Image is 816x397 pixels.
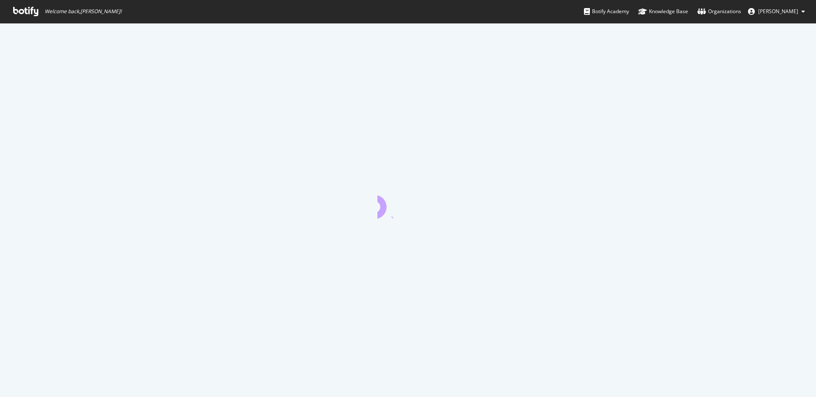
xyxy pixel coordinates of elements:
[45,8,122,15] span: Welcome back, [PERSON_NAME] !
[741,5,812,18] button: [PERSON_NAME]
[377,188,439,218] div: animation
[697,7,741,16] div: Organizations
[584,7,629,16] div: Botify Academy
[758,8,798,15] span: Albino Tonnina
[638,7,688,16] div: Knowledge Base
